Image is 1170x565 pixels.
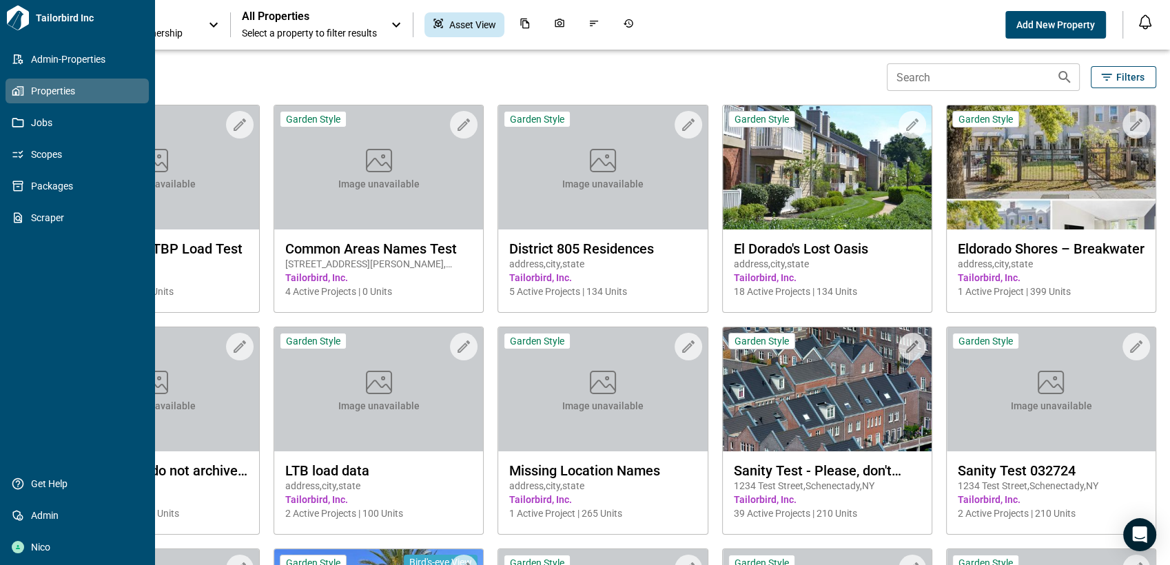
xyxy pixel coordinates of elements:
[958,462,1145,479] span: Sanity Test 032724
[958,271,1145,285] span: Tailorbird, Inc.
[734,285,921,298] span: 18 Active Projects | 134 Units
[958,479,1145,493] span: 1234 Test Street , Schenectady , NY
[734,462,921,479] span: Sanity Test - Please, don't touch
[958,285,1145,298] span: 1 Active Project | 399 Units
[24,52,136,66] span: Admin-Properties
[723,105,932,229] img: property-asset
[114,399,196,413] span: Image unavailable
[958,257,1145,271] span: address , city , state
[509,271,696,285] span: Tailorbird, Inc.
[1005,11,1106,39] button: Add New Property
[449,18,496,32] span: Asset View
[1116,70,1145,84] span: Filters
[511,12,539,37] div: Documents
[958,493,1145,506] span: Tailorbird, Inc.
[1134,11,1156,33] button: Open notification feed
[61,462,248,479] span: FOR REPORT (do not archive yet)
[580,12,608,37] div: Issues & Info
[509,285,696,298] span: 5 Active Projects | 134 Units
[510,113,564,125] span: Garden Style
[735,113,789,125] span: Garden Style
[285,285,472,298] span: 4 Active Projects | 0 Units
[24,179,136,193] span: Packages
[24,540,136,554] span: Nico
[6,174,149,198] a: Packages
[509,462,696,479] span: Missing Location Names
[735,335,789,347] span: Garden Style
[509,506,696,520] span: 1 Active Project | 265 Units
[24,116,136,130] span: Jobs
[24,477,136,491] span: Get Help
[285,506,472,520] span: 2 Active Projects | 100 Units
[6,142,149,167] a: Scopes
[734,506,921,520] span: 39 Active Projects | 210 Units
[723,327,932,451] img: property-asset
[338,177,420,191] span: Image unavailable
[61,493,248,506] span: Tailorbird, Inc.
[285,240,472,257] span: Common Areas Names Test
[242,10,377,23] span: All Properties
[338,399,420,413] span: Image unavailable
[509,240,696,257] span: District 805 Residences
[546,12,573,37] div: Photos
[61,257,248,271] span: address , city , state
[734,257,921,271] span: address , city , state
[6,205,149,230] a: Scraper
[61,240,248,257] span: Common Area TBP Load Test
[24,147,136,161] span: Scopes
[24,211,136,225] span: Scraper
[1091,66,1156,88] button: Filters
[242,26,377,40] span: Select a property to filter results
[958,506,1145,520] span: 2 Active Projects | 210 Units
[615,12,642,37] div: Job History
[286,335,340,347] span: Garden Style
[1123,518,1156,551] div: Open Intercom Messenger
[734,493,921,506] span: Tailorbird, Inc.
[61,271,248,285] span: Tailorbird, Inc.
[6,47,149,72] a: Admin-Properties
[958,335,1013,347] span: Garden Style
[734,271,921,285] span: Tailorbird, Inc.
[509,479,696,493] span: address , city , state
[285,257,472,271] span: [STREET_ADDRESS][PERSON_NAME] , [GEOGRAPHIC_DATA] , NJ
[958,113,1013,125] span: Garden Style
[947,105,1156,229] img: property-asset
[114,177,196,191] span: Image unavailable
[1051,63,1078,91] button: Search properties
[61,506,248,520] span: 2 Active Projects | 315 Units
[61,285,248,298] span: 8 Active Projects | 18 Units
[6,503,149,528] a: Admin
[285,493,472,506] span: Tailorbird, Inc.
[285,271,472,285] span: Tailorbird, Inc.
[734,240,921,257] span: El Dorado's Lost Oasis
[285,479,472,493] span: address , city , state
[30,11,149,25] span: Tailorbird Inc
[285,462,472,479] span: LTB load data
[509,257,696,271] span: address , city , state
[562,399,644,413] span: Image unavailable
[562,177,644,191] span: Image unavailable
[24,508,136,522] span: Admin
[24,84,136,98] span: Properties
[1010,399,1091,413] span: Image unavailable
[424,12,504,37] div: Asset View
[510,335,564,347] span: Garden Style
[61,479,248,493] span: address , city , state
[734,479,921,493] span: 1234 Test Street , Schenectady , NY
[1016,18,1095,32] span: Add New Property
[6,110,149,135] a: Jobs
[50,70,881,84] span: 19 Properties
[958,240,1145,257] span: Eldorado Shores – Breakwater
[6,79,149,103] a: Properties
[509,493,696,506] span: Tailorbird, Inc.
[286,113,340,125] span: Garden Style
